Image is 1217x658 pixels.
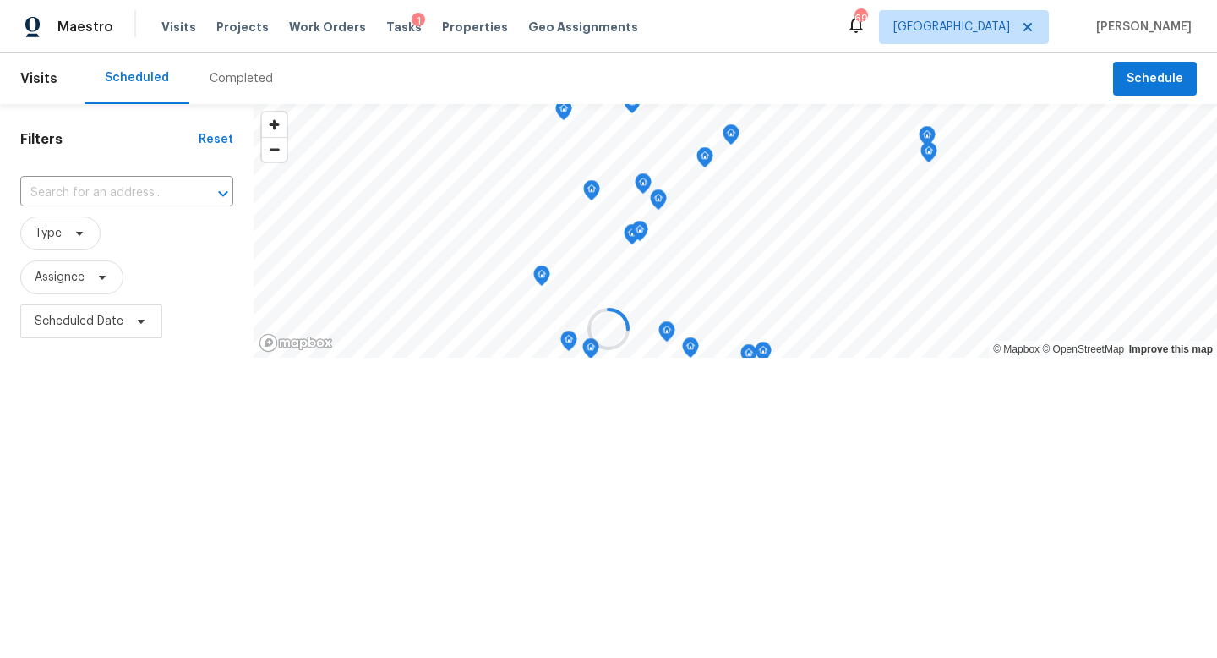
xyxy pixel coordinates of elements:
a: Mapbox [993,343,1040,355]
a: OpenStreetMap [1042,343,1124,355]
a: Improve this map [1129,343,1213,355]
span: Zoom out [262,138,287,162]
button: Zoom in [262,112,287,137]
button: Zoom out [262,137,287,162]
a: Mapbox homepage [259,333,333,353]
div: 69 [854,10,866,27]
div: 1 [412,13,425,30]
